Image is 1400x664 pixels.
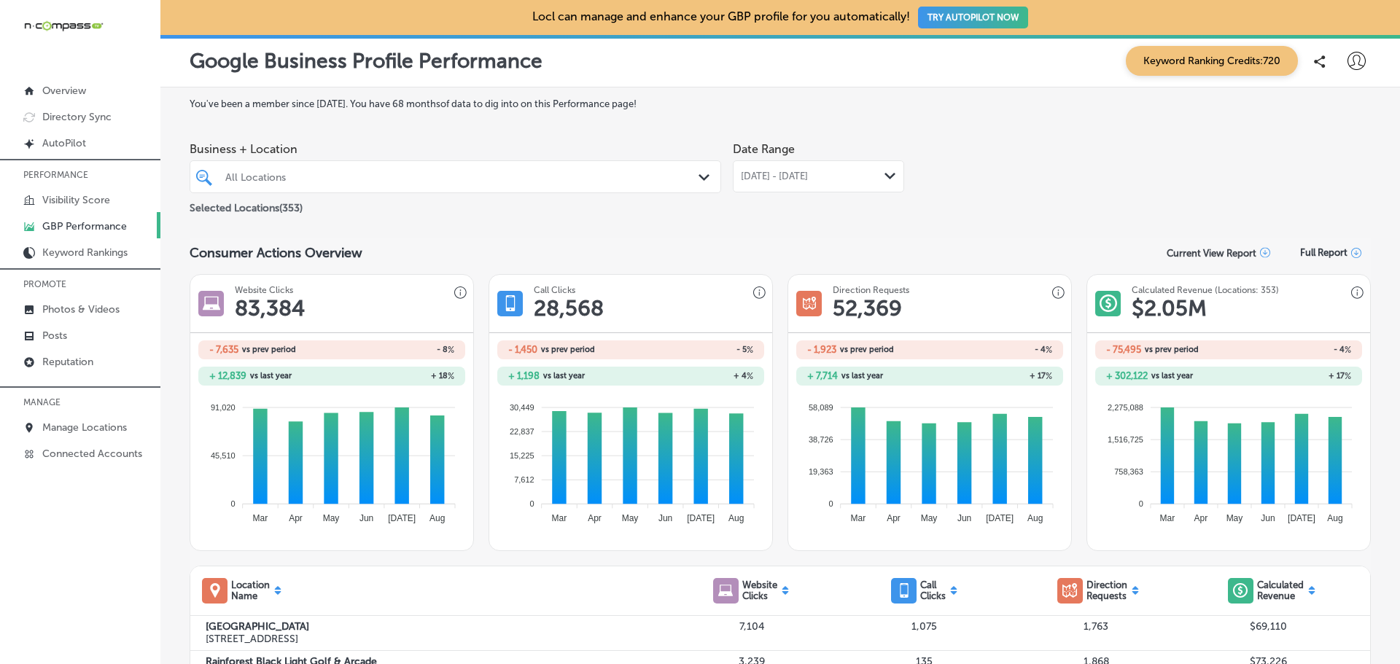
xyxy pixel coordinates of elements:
p: Google Business Profile Performance [190,49,542,73]
h2: + 7,714 [807,370,838,381]
tspan: [DATE] [388,513,416,523]
span: [DATE] - [DATE] [741,171,808,182]
p: Current View Report [1167,248,1256,259]
tspan: 2,275,088 [1108,402,1143,411]
p: Manage Locations [42,421,127,434]
h2: + 1,198 [508,370,540,381]
p: Directory Sync [42,111,112,123]
p: Calculated Revenue [1257,579,1304,601]
p: Location Name [231,579,270,601]
label: [GEOGRAPHIC_DATA] [206,620,666,633]
tspan: Jun [957,513,971,523]
p: Visibility Score [42,194,110,206]
tspan: May [323,513,340,523]
span: % [747,345,753,355]
tspan: Mar [1160,513,1175,523]
tspan: Jun [359,513,373,523]
tspan: 0 [829,499,833,508]
span: vs prev period [1145,345,1199,354]
p: Posts [42,329,67,342]
h2: - 8 [332,345,454,355]
h2: + 4 [631,371,753,381]
span: vs last year [250,372,292,380]
span: Business + Location [190,142,721,156]
span: % [1046,345,1052,355]
p: [STREET_ADDRESS] [206,633,666,645]
tspan: 45,510 [211,451,236,460]
h2: + 18 [332,371,454,381]
h2: - 1,450 [508,344,537,355]
tspan: Aug [728,513,744,523]
tspan: Mar [253,513,268,523]
tspan: 15,225 [510,451,534,460]
h1: 52,369 [833,295,902,321]
tspan: May [1226,513,1243,523]
tspan: Mar [552,513,567,523]
p: Direction Requests [1086,579,1127,601]
span: % [1345,345,1351,355]
h2: - 7,635 [209,344,238,355]
tspan: 0 [231,499,236,508]
p: GBP Performance [42,220,127,233]
p: Reputation [42,356,93,368]
tspan: Jun [658,513,672,523]
h3: Call Clicks [534,285,575,295]
tspan: 7,612 [514,475,534,484]
h2: - 5 [631,345,753,355]
span: vs last year [543,372,585,380]
p: Overview [42,85,86,97]
tspan: Aug [429,513,445,523]
h2: - 75,495 [1106,344,1141,355]
span: % [448,345,454,355]
label: You've been a member since [DATE] . You have 68 months of data to dig into on this Performance page! [190,98,1371,109]
tspan: [DATE] [1288,513,1315,523]
tspan: Apr [588,513,602,523]
p: Call Clicks [920,579,946,601]
tspan: 1,516,725 [1108,435,1143,444]
h3: Website Clicks [235,285,293,295]
tspan: Jun [1261,513,1275,523]
span: vs prev period [242,345,296,354]
span: Consumer Actions Overview [190,245,362,261]
span: % [448,371,454,381]
tspan: [DATE] [986,513,1014,523]
span: vs last year [841,372,883,380]
tspan: Apr [1194,513,1208,523]
span: vs last year [1151,372,1193,380]
tspan: May [921,513,938,523]
h2: + 17 [1229,371,1351,381]
div: All Locations [225,171,700,183]
tspan: Apr [289,513,303,523]
tspan: Aug [1027,513,1043,523]
h2: + 12,839 [209,370,246,381]
h2: - 4 [1229,345,1351,355]
tspan: 30,449 [510,402,534,411]
h2: + 302,122 [1106,370,1148,381]
tspan: 91,020 [211,402,236,411]
tspan: [DATE] [687,513,715,523]
p: AutoPilot [42,137,86,149]
p: Selected Locations ( 353 ) [190,196,303,214]
span: % [747,371,753,381]
h3: Direction Requests [833,285,909,295]
label: Date Range [733,142,795,156]
button: TRY AUTOPILOT NOW [918,7,1028,28]
h2: - 1,923 [807,344,836,355]
tspan: 0 [1139,499,1143,508]
p: Website Clicks [742,579,777,601]
img: 660ab0bf-5cc7-4cb8-ba1c-48b5ae0f18e60NCTV_CLogo_TV_Black_-500x88.png [23,19,104,33]
tspan: 758,363 [1114,467,1143,476]
p: 7,104 [665,620,837,633]
p: Keyword Rankings [42,246,128,259]
span: vs prev period [840,345,894,354]
tspan: 58,089 [809,402,833,411]
p: Photos & Videos [42,303,120,316]
p: Connected Accounts [42,448,142,460]
span: vs prev period [541,345,595,354]
tspan: 22,837 [510,427,534,436]
h3: Calculated Revenue (Locations: 353) [1132,285,1279,295]
h1: 83,384 [235,295,305,321]
tspan: 0 [530,499,534,508]
tspan: 38,726 [809,435,833,444]
span: % [1345,371,1351,381]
